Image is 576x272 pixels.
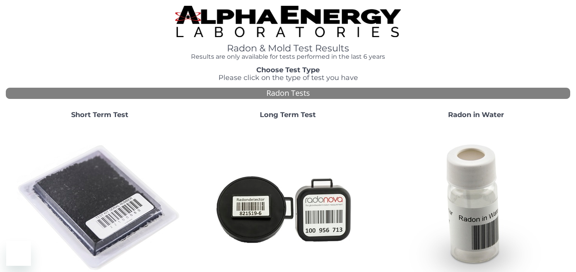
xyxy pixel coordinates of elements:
h1: Radon & Mold Test Results [175,43,401,53]
h4: Results are only available for tests performed in the last 6 years [175,53,401,60]
strong: Short Term Test [71,110,128,119]
span: Please click on the type of test you have [218,73,358,82]
strong: Long Term Test [260,110,316,119]
strong: Radon in Water [448,110,504,119]
iframe: Button to launch messaging window [6,241,31,266]
div: Radon Tests [6,88,570,99]
strong: Choose Test Type [256,66,320,74]
img: TightCrop.jpg [175,6,401,37]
